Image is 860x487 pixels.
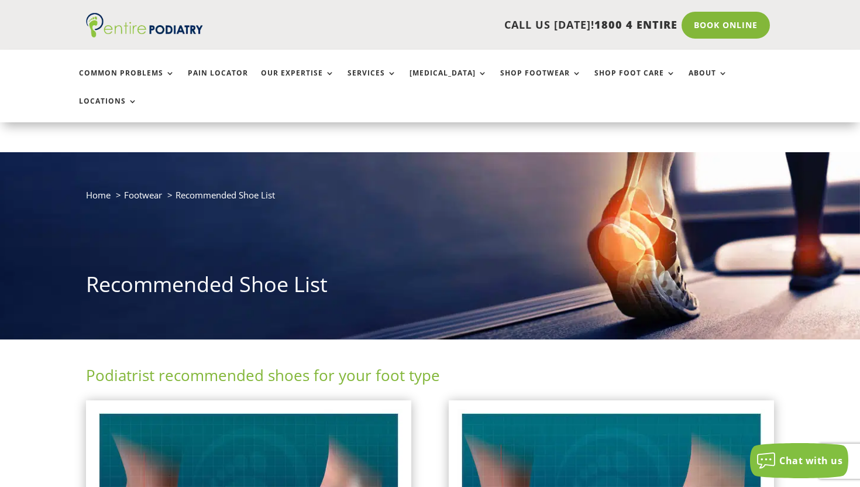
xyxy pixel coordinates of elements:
span: 1800 4 ENTIRE [594,18,677,32]
a: Book Online [682,12,770,39]
a: Home [86,189,111,201]
p: CALL US [DATE]! [245,18,677,33]
a: Services [348,69,397,94]
h2: Podiatrist recommended shoes for your foot type [86,365,774,392]
span: Chat with us [779,454,842,467]
a: [MEDICAL_DATA] [410,69,487,94]
img: logo (1) [86,13,203,37]
nav: breadcrumb [86,187,774,211]
button: Chat with us [750,443,848,478]
span: Recommended Shoe List [176,189,275,201]
a: Entire Podiatry [86,28,203,40]
a: Shop Foot Care [594,69,676,94]
a: Footwear [124,189,162,201]
a: Pain Locator [188,69,248,94]
h1: Recommended Shoe List [86,270,774,305]
a: Common Problems [79,69,175,94]
a: Locations [79,97,137,122]
a: Shop Footwear [500,69,582,94]
a: Our Expertise [261,69,335,94]
a: About [689,69,728,94]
